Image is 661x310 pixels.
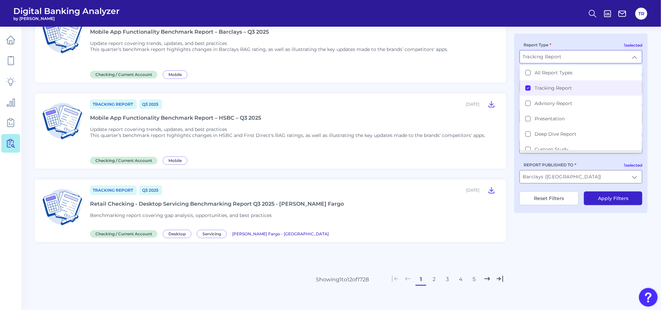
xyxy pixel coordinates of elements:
a: Q3 2025 [139,99,162,109]
span: Checking / Current Account [90,71,157,78]
label: Deep Dive Report [535,131,576,137]
a: Checking / Current Account [90,157,160,163]
span: Desktop [163,230,191,238]
p: This quarter’s benchmark report highlights changes in HSBC and First Direct's RAG ratings, as wel... [90,132,485,138]
span: Checking / Current Account [90,157,157,164]
span: Update report covering trends, updates, and best practices [90,126,227,132]
button: Retail Checking - Desktop Servicing Benchmarking Report Q3 2025 - Wells Fargo [485,185,498,195]
div: Retail Checking - Desktop Servicing Benchmarking Report Q3 2025 - [PERSON_NAME] Fargo [90,201,344,207]
a: Tracking Report [90,99,137,109]
button: 3 [442,274,453,285]
span: [PERSON_NAME] Fargo - [GEOGRAPHIC_DATA] [232,231,329,236]
div: Showing 1 to 12 of 1728 [316,276,369,283]
div: [DATE] [466,188,480,193]
span: by [PERSON_NAME] [13,16,120,21]
button: Apply Filters [584,191,642,205]
a: Checking / Current Account [90,230,160,237]
span: Update report covering trends, updates, and best practices [90,40,227,46]
img: Checking / Current Account [40,99,85,143]
button: TR [635,8,647,20]
button: 2 [429,274,440,285]
span: Servicing [197,230,227,238]
label: Report Type [524,42,551,47]
p: This quarter’s benchmark report highlights changes in Barclays RAG rating, as well as illustratin... [90,46,448,52]
a: [PERSON_NAME] Fargo - [GEOGRAPHIC_DATA] [232,230,329,237]
button: 4 [456,274,466,285]
button: Open Resource Center [639,288,658,307]
span: Benchmarking report covering gap analysis, opportunities, and best practices [90,212,272,218]
label: All Report Types [535,70,573,76]
div: Mobile App Functionality Benchmark Report – HSBC – Q3 2025 [90,115,261,121]
img: Checking / Current Account [40,13,85,57]
button: 1 [416,274,426,285]
span: Digital Banking Analyzer [13,6,120,16]
a: Q3 2025 [139,185,162,195]
a: Tracking Report [90,185,137,195]
label: Tracking Report [535,85,572,91]
label: Custom Study [535,146,568,152]
label: Advisory Report [535,100,572,106]
div: [DATE] [466,102,480,107]
button: Reset Filters [520,191,579,205]
img: Checking / Current Account [40,185,85,229]
label: REPORT PUBLISHED TO [524,162,576,167]
div: Mobile App Functionality Benchmark Report – Barclays – Q3 2025 [90,29,269,35]
button: 5 [469,274,480,285]
a: Checking / Current Account [90,71,160,77]
label: Presentation [535,116,565,122]
a: Mobile [163,71,190,77]
span: Checking / Current Account [90,230,157,238]
a: Mobile [163,157,190,163]
a: Servicing [197,230,229,237]
a: Desktop [163,230,194,237]
span: Mobile [163,156,187,165]
span: Mobile [163,70,187,79]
